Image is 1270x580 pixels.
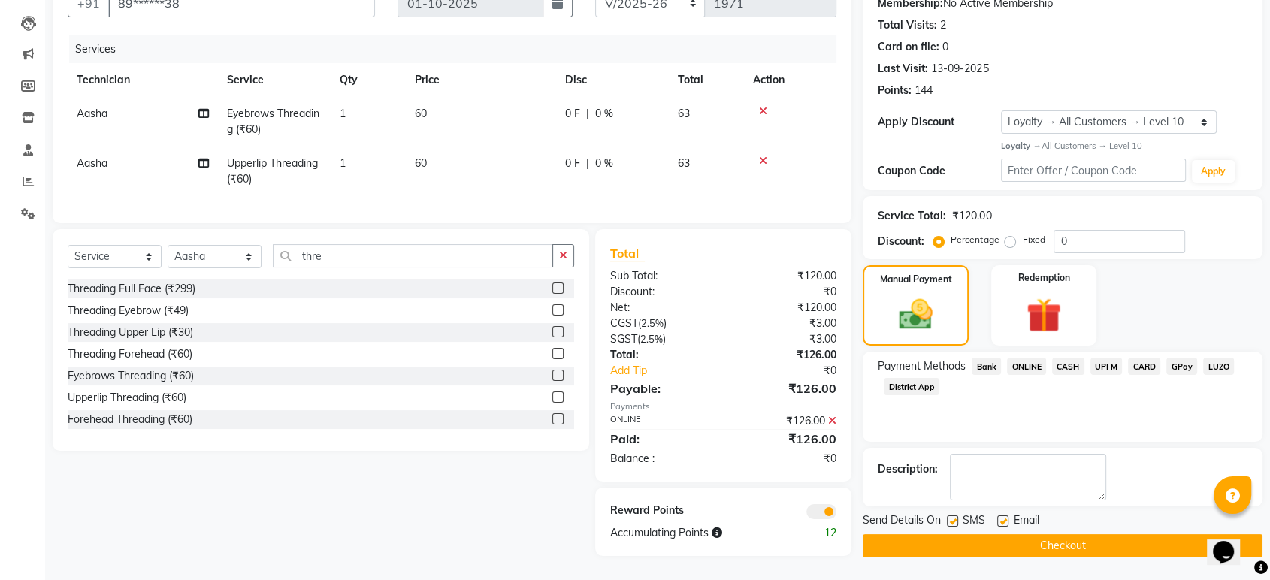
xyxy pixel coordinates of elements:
div: Upperlip Threading (₹60) [68,390,186,406]
img: _cash.svg [888,295,942,334]
iframe: chat widget [1207,520,1255,565]
div: Total Visits: [878,17,937,33]
span: Email [1013,512,1039,531]
div: ONLINE [599,413,724,429]
div: Reward Points [599,503,724,519]
div: ₹120.00 [724,300,848,316]
div: Description: [878,461,938,477]
span: Eyebrows Threading (₹60) [227,107,319,136]
div: Service Total: [878,208,946,224]
span: CASH [1052,358,1084,375]
div: All Customers → Level 10 [1001,140,1247,153]
span: 0 % [595,106,613,122]
span: GPay [1166,358,1197,375]
div: Net: [599,300,724,316]
span: 0 % [595,156,613,171]
div: Accumulating Points [599,525,786,541]
div: ( ) [599,331,724,347]
label: Percentage [951,233,999,246]
div: Payments [610,400,836,413]
div: Forehead Threading (₹60) [68,412,192,427]
div: ₹120.00 [724,268,848,284]
div: ₹0 [724,451,848,467]
div: Threading Forehead (₹60) [68,346,192,362]
th: Qty [331,63,406,97]
div: Sub Total: [599,268,724,284]
th: Total [669,63,744,97]
span: 0 F [565,106,580,122]
div: Discount: [878,234,924,249]
th: Action [744,63,836,97]
strong: Loyalty → [1001,140,1041,151]
div: ₹126.00 [724,430,848,448]
div: Services [69,35,848,63]
span: CGST [610,316,638,330]
button: Apply [1192,160,1235,183]
span: SMS [963,512,985,531]
div: ( ) [599,316,724,331]
div: ₹3.00 [724,316,848,331]
div: Card on file: [878,39,939,55]
div: Paid: [599,430,724,448]
input: Enter Offer / Coupon Code [1001,159,1186,182]
span: 60 [415,107,427,120]
div: 2 [940,17,946,33]
span: Aasha [77,156,107,170]
label: Fixed [1022,233,1045,246]
span: | [586,106,589,122]
th: Technician [68,63,218,97]
div: ₹126.00 [724,379,848,397]
img: _gift.svg [1015,294,1072,337]
span: 2.5% [641,317,664,329]
span: 63 [678,156,690,170]
th: Price [406,63,556,97]
div: ₹126.00 [724,413,848,429]
div: Total: [599,347,724,363]
div: Eyebrows Threading (₹60) [68,368,194,384]
div: Apply Discount [878,114,1001,130]
span: ONLINE [1007,358,1046,375]
span: Payment Methods [878,358,966,374]
span: Bank [972,358,1001,375]
label: Manual Payment [880,273,952,286]
span: 2.5% [640,333,663,345]
span: SGST [610,332,637,346]
span: Upperlip Threading (₹60) [227,156,318,186]
span: CARD [1128,358,1160,375]
div: Balance : [599,451,724,467]
th: Service [218,63,331,97]
span: 60 [415,156,427,170]
span: 1 [340,107,346,120]
div: ₹126.00 [724,347,848,363]
span: Total [610,246,645,261]
input: Search or Scan [273,244,553,267]
span: 0 F [565,156,580,171]
div: Threading Full Face (₹299) [68,281,195,297]
div: Payable: [599,379,724,397]
div: ₹0 [744,363,848,379]
div: Threading Upper Lip (₹30) [68,325,193,340]
div: Last Visit: [878,61,928,77]
a: Add Tip [599,363,744,379]
div: Points: [878,83,912,98]
div: 144 [915,83,933,98]
div: Threading Eyebrow (₹49) [68,303,189,319]
th: Disc [556,63,669,97]
div: ₹120.00 [952,208,991,224]
div: ₹0 [724,284,848,300]
div: 13-09-2025 [931,61,988,77]
span: UPI M [1090,358,1123,375]
label: Redemption [1018,271,1069,285]
div: ₹3.00 [724,331,848,347]
div: Coupon Code [878,163,1001,179]
span: Aasha [77,107,107,120]
div: 12 [785,525,848,541]
div: 0 [942,39,948,55]
button: Checkout [863,534,1262,557]
span: 63 [678,107,690,120]
span: LUZO [1203,358,1234,375]
span: | [586,156,589,171]
span: 1 [340,156,346,170]
span: District App [884,378,939,395]
div: Discount: [599,284,724,300]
